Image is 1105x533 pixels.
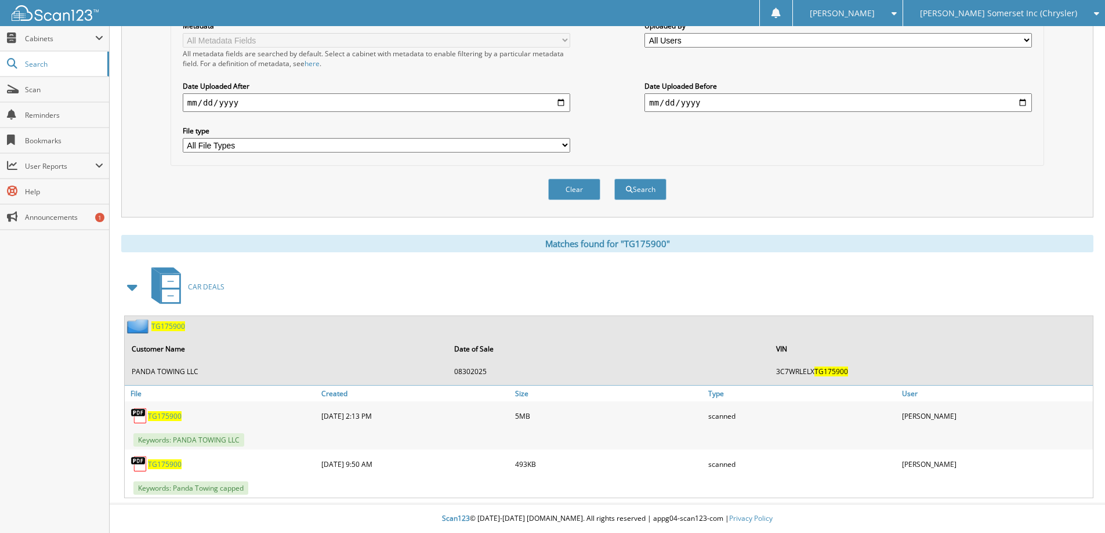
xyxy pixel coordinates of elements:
[448,337,770,361] th: Date of Sale
[183,81,570,91] label: Date Uploaded After
[448,362,770,381] td: 08302025
[814,367,848,376] span: TG175900
[899,404,1093,427] div: [PERSON_NAME]
[512,386,706,401] a: Size
[614,179,666,200] button: Search
[148,411,182,421] a: TG175900
[512,452,706,476] div: 493KB
[705,386,899,401] a: Type
[644,93,1032,112] input: end
[183,93,570,112] input: start
[144,264,224,310] a: CAR DEALS
[512,404,706,427] div: 5MB
[770,362,1092,381] td: 3C7WRLELX
[920,10,1077,17] span: [PERSON_NAME] Somerset Inc (Chrysler)
[131,407,148,425] img: PDF.png
[810,10,875,17] span: [PERSON_NAME]
[899,386,1093,401] a: User
[548,179,600,200] button: Clear
[183,49,570,68] div: All metadata fields are searched by default. Select a cabinet with metadata to enable filtering b...
[151,321,185,331] a: TG175900
[705,452,899,476] div: scanned
[770,337,1092,361] th: VIN
[131,455,148,473] img: PDF.png
[25,110,103,120] span: Reminders
[125,386,318,401] a: File
[25,85,103,95] span: Scan
[25,59,102,69] span: Search
[705,404,899,427] div: scanned
[25,187,103,197] span: Help
[12,5,99,21] img: scan123-logo-white.svg
[126,362,447,381] td: PANDA TOWING LLC
[318,404,512,427] div: [DATE] 2:13 PM
[95,213,104,222] div: 1
[1047,477,1105,533] iframe: Chat Widget
[25,34,95,43] span: Cabinets
[644,81,1032,91] label: Date Uploaded Before
[148,459,182,469] a: TG175900
[188,282,224,292] span: CAR DEALS
[305,59,320,68] a: here
[183,126,570,136] label: File type
[133,481,248,495] span: Keywords: Panda Towing capped
[25,136,103,146] span: Bookmarks
[25,161,95,171] span: User Reports
[25,212,103,222] span: Announcements
[318,452,512,476] div: [DATE] 9:50 AM
[126,337,447,361] th: Customer Name
[442,513,470,523] span: Scan123
[121,235,1093,252] div: Matches found for "TG175900"
[127,319,151,333] img: folder2.png
[729,513,773,523] a: Privacy Policy
[133,433,244,447] span: Keywords: PANDA TOWING LLC
[899,452,1093,476] div: [PERSON_NAME]
[110,505,1105,533] div: © [DATE]-[DATE] [DOMAIN_NAME]. All rights reserved | appg04-scan123-com |
[318,386,512,401] a: Created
